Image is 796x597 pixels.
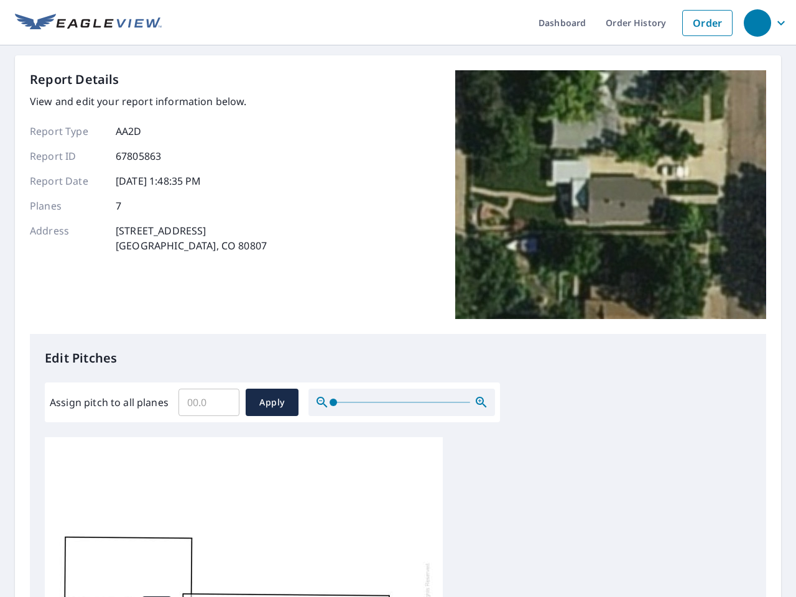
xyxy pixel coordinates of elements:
[30,174,104,188] p: Report Date
[116,124,142,139] p: AA2D
[116,198,121,213] p: 7
[30,198,104,213] p: Planes
[30,70,119,89] p: Report Details
[30,223,104,253] p: Address
[30,124,104,139] p: Report Type
[246,389,298,416] button: Apply
[116,149,161,164] p: 67805863
[116,174,201,188] p: [DATE] 1:48:35 PM
[682,10,733,36] a: Order
[30,149,104,164] p: Report ID
[50,395,169,410] label: Assign pitch to all planes
[455,70,766,319] img: Top image
[45,349,751,368] p: Edit Pitches
[256,395,289,410] span: Apply
[116,223,267,253] p: [STREET_ADDRESS] [GEOGRAPHIC_DATA], CO 80807
[178,385,239,420] input: 00.0
[30,94,267,109] p: View and edit your report information below.
[15,14,162,32] img: EV Logo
